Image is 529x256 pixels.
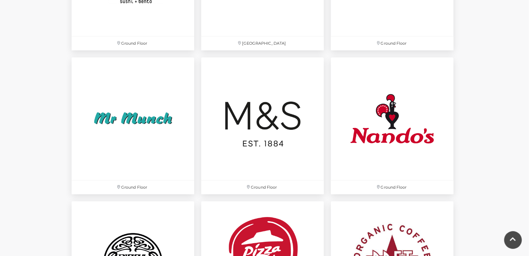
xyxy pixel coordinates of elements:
[72,180,194,194] p: Ground Floor
[72,37,194,50] p: Ground Floor
[198,54,327,198] a: Ground Floor
[331,180,454,194] p: Ground Floor
[327,54,457,198] a: Ground Floor
[201,180,324,194] p: Ground Floor
[68,54,198,198] a: Ground Floor
[331,37,454,50] p: Ground Floor
[201,37,324,50] p: [GEOGRAPHIC_DATA]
